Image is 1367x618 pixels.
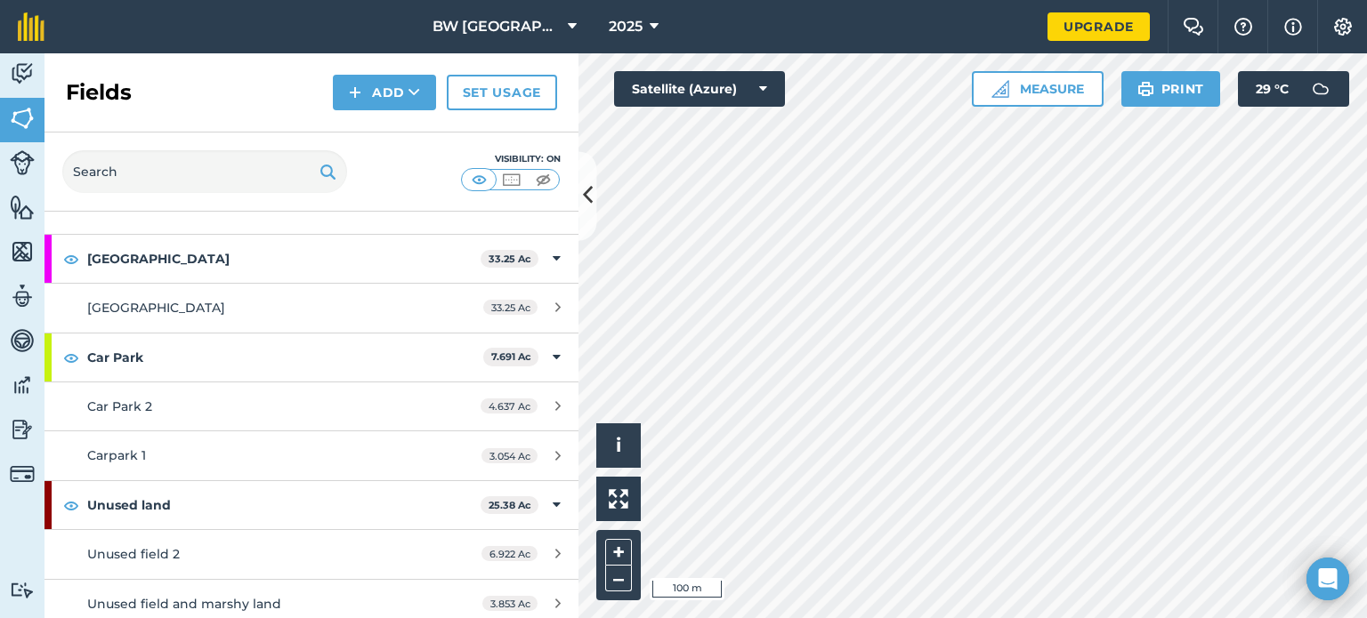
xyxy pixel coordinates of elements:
img: svg+xml;base64,PHN2ZyB4bWxucz0iaHR0cDovL3d3dy53My5vcmcvMjAwMC9zdmciIHdpZHRoPSIxNCIgaGVpZ2h0PSIyNC... [349,82,361,103]
div: Car Park7.691 Ac [44,333,578,381]
img: A question mark icon [1233,18,1254,36]
img: svg+xml;base64,PD94bWwgdmVyc2lvbj0iMS4wIiBlbmNvZGluZz0idXRmLTgiPz4KPCEtLSBHZW5lcmF0b3I6IEFkb2JlIE... [10,60,35,87]
button: Print [1121,71,1221,107]
img: svg+xml;base64,PHN2ZyB4bWxucz0iaHR0cDovL3d3dy53My5vcmcvMjAwMC9zdmciIHdpZHRoPSIxNyIgaGVpZ2h0PSIxNy... [1284,16,1302,37]
span: 33.25 Ac [483,300,538,315]
img: svg+xml;base64,PHN2ZyB4bWxucz0iaHR0cDovL3d3dy53My5vcmcvMjAwMC9zdmciIHdpZHRoPSIxOSIgaGVpZ2h0PSIyNC... [320,161,336,182]
img: svg+xml;base64,PHN2ZyB4bWxucz0iaHR0cDovL3d3dy53My5vcmcvMjAwMC9zdmciIHdpZHRoPSI1MCIgaGVpZ2h0PSI0MC... [468,171,490,189]
img: svg+xml;base64,PD94bWwgdmVyc2lvbj0iMS4wIiBlbmNvZGluZz0idXRmLTgiPz4KPCEtLSBHZW5lcmF0b3I6IEFkb2JlIE... [10,416,35,443]
img: svg+xml;base64,PHN2ZyB4bWxucz0iaHR0cDovL3d3dy53My5vcmcvMjAwMC9zdmciIHdpZHRoPSI1MCIgaGVpZ2h0PSI0MC... [532,171,554,189]
img: Two speech bubbles overlapping with the left bubble in the forefront [1183,18,1204,36]
div: Open Intercom Messenger [1306,558,1349,600]
img: svg+xml;base64,PHN2ZyB4bWxucz0iaHR0cDovL3d3dy53My5vcmcvMjAwMC9zdmciIHdpZHRoPSIxOCIgaGVpZ2h0PSIyNC... [63,347,79,368]
button: Add [333,75,436,110]
strong: 25.38 Ac [489,499,531,511]
img: svg+xml;base64,PHN2ZyB4bWxucz0iaHR0cDovL3d3dy53My5vcmcvMjAwMC9zdmciIHdpZHRoPSI1NiIgaGVpZ2h0PSI2MC... [10,105,35,132]
strong: Car Park [87,333,483,381]
button: + [605,539,632,566]
span: 29 ° C [1256,71,1289,107]
h2: Fields [66,78,132,107]
button: i [596,423,641,468]
strong: 33.25 Ac [489,253,531,265]
img: svg+xml;base64,PD94bWwgdmVyc2lvbj0iMS4wIiBlbmNvZGluZz0idXRmLTgiPz4KPCEtLSBHZW5lcmF0b3I6IEFkb2JlIE... [10,461,35,486]
span: Car Park 2 [87,398,152,414]
img: svg+xml;base64,PD94bWwgdmVyc2lvbj0iMS4wIiBlbmNvZGluZz0idXRmLTgiPz4KPCEtLSBHZW5lcmF0b3I6IEFkb2JlIE... [1303,71,1339,107]
img: svg+xml;base64,PHN2ZyB4bWxucz0iaHR0cDovL3d3dy53My5vcmcvMjAwMC9zdmciIHdpZHRoPSI1MCIgaGVpZ2h0PSI0MC... [500,171,522,189]
span: 3.054 Ac [481,448,538,463]
span: 3.853 Ac [482,596,538,611]
a: Car Park 24.637 Ac [44,382,578,430]
span: [GEOGRAPHIC_DATA] [87,300,225,316]
img: svg+xml;base64,PD94bWwgdmVyc2lvbj0iMS4wIiBlbmNvZGluZz0idXRmLTgiPz4KPCEtLSBHZW5lcmF0b3I6IEFkb2JlIE... [10,150,35,175]
button: Measure [972,71,1104,107]
button: Satellite (Azure) [614,71,785,107]
button: 29 °C [1238,71,1349,107]
img: svg+xml;base64,PD94bWwgdmVyc2lvbj0iMS4wIiBlbmNvZGluZz0idXRmLTgiPz4KPCEtLSBHZW5lcmF0b3I6IEFkb2JlIE... [10,582,35,598]
span: Unused field and marshy land [87,596,281,612]
span: Carpark 1 [87,447,146,463]
span: 4.637 Ac [481,398,538,413]
img: fieldmargin Logo [18,12,44,41]
img: svg+xml;base64,PD94bWwgdmVyc2lvbj0iMS4wIiBlbmNvZGluZz0idXRmLTgiPz4KPCEtLSBHZW5lcmF0b3I6IEFkb2JlIE... [10,327,35,354]
a: Unused field 26.922 Ac [44,530,578,578]
img: Ruler icon [991,80,1009,98]
img: svg+xml;base64,PHN2ZyB4bWxucz0iaHR0cDovL3d3dy53My5vcmcvMjAwMC9zdmciIHdpZHRoPSI1NiIgaGVpZ2h0PSI2MC... [10,238,35,265]
img: svg+xml;base64,PD94bWwgdmVyc2lvbj0iMS4wIiBlbmNvZGluZz0idXRmLTgiPz4KPCEtLSBHZW5lcmF0b3I6IEFkb2JlIE... [10,372,35,398]
a: Upgrade [1047,12,1150,41]
span: i [616,434,621,456]
img: svg+xml;base64,PD94bWwgdmVyc2lvbj0iMS4wIiBlbmNvZGluZz0idXRmLTgiPz4KPCEtLSBHZW5lcmF0b3I6IEFkb2JlIE... [10,283,35,309]
span: 2025 [609,16,643,37]
img: svg+xml;base64,PHN2ZyB4bWxucz0iaHR0cDovL3d3dy53My5vcmcvMjAwMC9zdmciIHdpZHRoPSI1NiIgaGVpZ2h0PSI2MC... [10,194,35,221]
img: svg+xml;base64,PHN2ZyB4bWxucz0iaHR0cDovL3d3dy53My5vcmcvMjAwMC9zdmciIHdpZHRoPSIxOSIgaGVpZ2h0PSIyNC... [1137,78,1154,100]
strong: Unused land [87,481,481,529]
strong: [GEOGRAPHIC_DATA] [87,235,481,283]
img: svg+xml;base64,PHN2ZyB4bWxucz0iaHR0cDovL3d3dy53My5vcmcvMjAwMC9zdmciIHdpZHRoPSIxOCIgaGVpZ2h0PSIyNC... [63,494,79,516]
button: – [605,566,632,591]
a: Carpark 13.054 Ac [44,431,578,479]
div: Visibility: On [461,152,561,166]
span: BW [GEOGRAPHIC_DATA] [433,16,561,37]
a: Set usage [447,75,557,110]
input: Search [62,150,347,193]
a: [GEOGRAPHIC_DATA]33.25 Ac [44,284,578,332]
strong: 7.691 Ac [491,350,531,363]
div: Unused land25.38 Ac [44,481,578,529]
span: 6.922 Ac [481,546,538,561]
span: Unused field 2 [87,546,180,562]
div: [GEOGRAPHIC_DATA]33.25 Ac [44,235,578,283]
img: A cog icon [1332,18,1354,36]
img: Four arrows, one pointing top left, one top right, one bottom right and the last bottom left [609,489,628,509]
img: svg+xml;base64,PHN2ZyB4bWxucz0iaHR0cDovL3d3dy53My5vcmcvMjAwMC9zdmciIHdpZHRoPSIxOCIgaGVpZ2h0PSIyNC... [63,248,79,269]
